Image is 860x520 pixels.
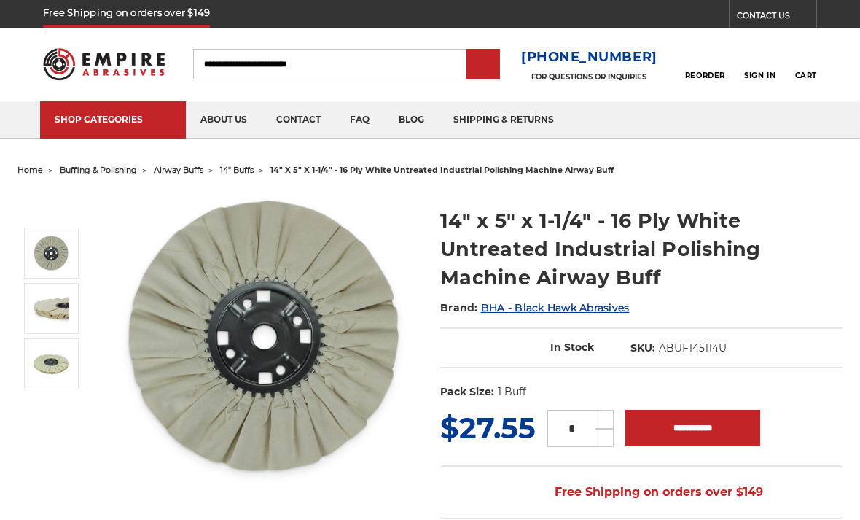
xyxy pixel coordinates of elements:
dt: SKU: [630,341,655,356]
dd: ABUF145114U [659,341,727,356]
a: CONTACT US [737,7,816,28]
img: 14 inch untreated white airway buffing wheel [33,235,69,271]
a: [PHONE_NUMBER] [521,47,657,68]
span: Free Shipping on orders over $149 [520,478,763,507]
a: buffing & polishing [60,165,137,175]
h1: 14" x 5" x 1-1/4" - 16 Ply White Untreated Industrial Polishing Machine Airway Buff [440,206,843,292]
p: FOR QUESTIONS OR INQUIRIES [521,72,657,82]
span: Cart [795,71,817,80]
span: Sign In [744,71,775,80]
div: SHOP CATEGORIES [55,114,171,125]
a: shipping & returns [439,101,568,139]
img: 14" x 5" x 1-1/4" - 16 Ply White Untreated Industrial Polishing Machine Airway Buff [33,290,69,327]
a: blog [384,101,439,139]
span: 14" x 5" x 1-1/4" - 16 ply white untreated industrial polishing machine airway buff [270,165,614,175]
span: $27.55 [440,410,536,446]
dd: 1 Buff [498,384,526,400]
a: Cart [795,48,817,80]
img: Empire Abrasives [43,40,165,88]
a: contact [262,101,335,139]
span: Brand: [440,301,478,314]
img: 14 inch untreated white airway buffing wheel [118,191,410,483]
span: In Stock [550,341,594,354]
img: 14 inch untreated white polishing machine airway buffing wheel [33,346,69,382]
a: faq [335,101,384,139]
a: airway buffs [154,165,203,175]
a: about us [186,101,262,139]
input: Submit [469,50,498,79]
a: BHA - Black Hawk Abrasives [481,301,630,314]
a: Reorder [685,48,725,79]
span: Reorder [685,71,725,80]
dt: Pack Size: [440,384,494,400]
a: home [17,165,43,175]
a: 14" buffs [220,165,254,175]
